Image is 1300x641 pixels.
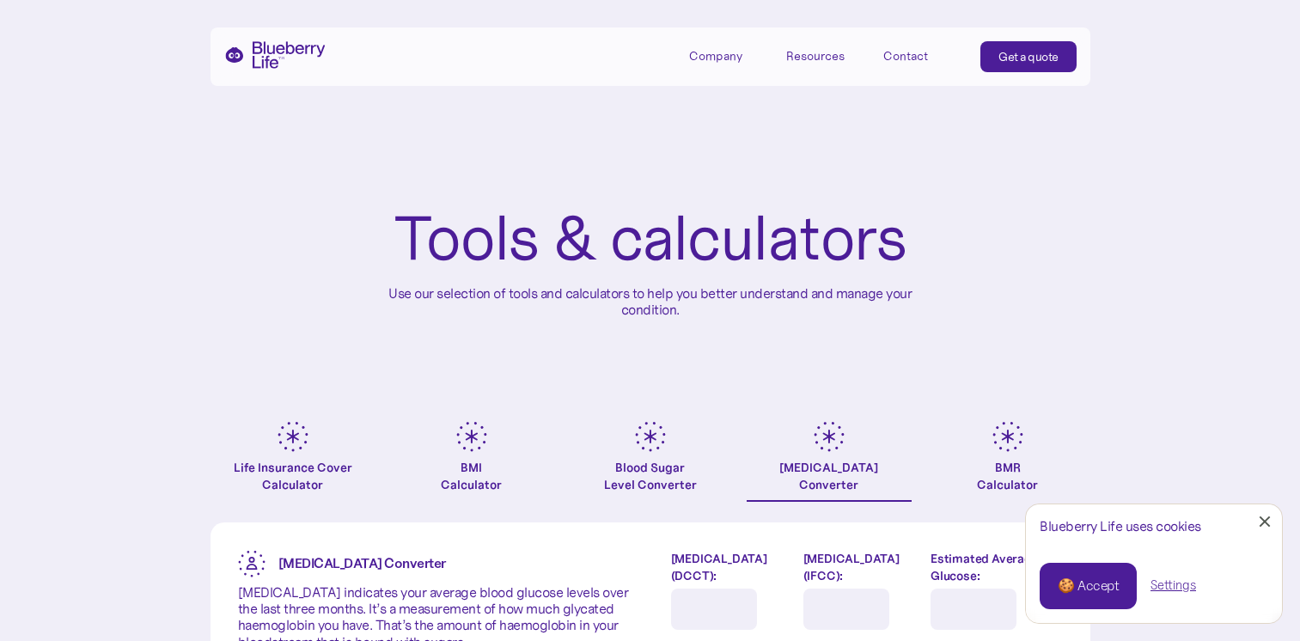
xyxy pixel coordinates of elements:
div: Blueberry Life uses cookies [1040,518,1268,534]
label: Estimated Average Glucose: [931,550,1062,584]
div: Blood Sugar Level Converter [604,459,697,493]
a: Blood SugarLevel Converter [568,421,733,502]
a: Contact [883,41,961,70]
a: [MEDICAL_DATA]Converter [747,421,912,502]
div: [MEDICAL_DATA] Converter [779,459,878,493]
div: BMI Calculator [441,459,502,493]
div: Close Cookie Popup [1265,522,1266,522]
div: Company [689,41,766,70]
strong: [MEDICAL_DATA] Converter [278,554,446,571]
div: 🍪 Accept [1058,577,1119,595]
a: BMRCalculator [925,421,1090,502]
div: Resources [786,49,845,64]
h1: Tools & calculators [394,206,906,272]
label: [MEDICAL_DATA] (IFCC): [803,550,918,584]
p: Use our selection of tools and calculators to help you better understand and manage your condition. [375,285,925,318]
div: Company [689,49,742,64]
a: 🍪 Accept [1040,563,1137,609]
div: Contact [883,49,928,64]
a: Close Cookie Popup [1248,504,1282,539]
a: Life Insurance Cover Calculator [211,421,375,502]
div: Get a quote [998,48,1059,65]
div: Resources [786,41,864,70]
a: Settings [1150,577,1196,595]
div: BMR Calculator [977,459,1038,493]
a: BMICalculator [389,421,554,502]
a: home [224,41,326,69]
div: Life Insurance Cover Calculator [211,459,375,493]
a: Get a quote [980,41,1077,72]
label: [MEDICAL_DATA] (DCCT): [671,550,790,584]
